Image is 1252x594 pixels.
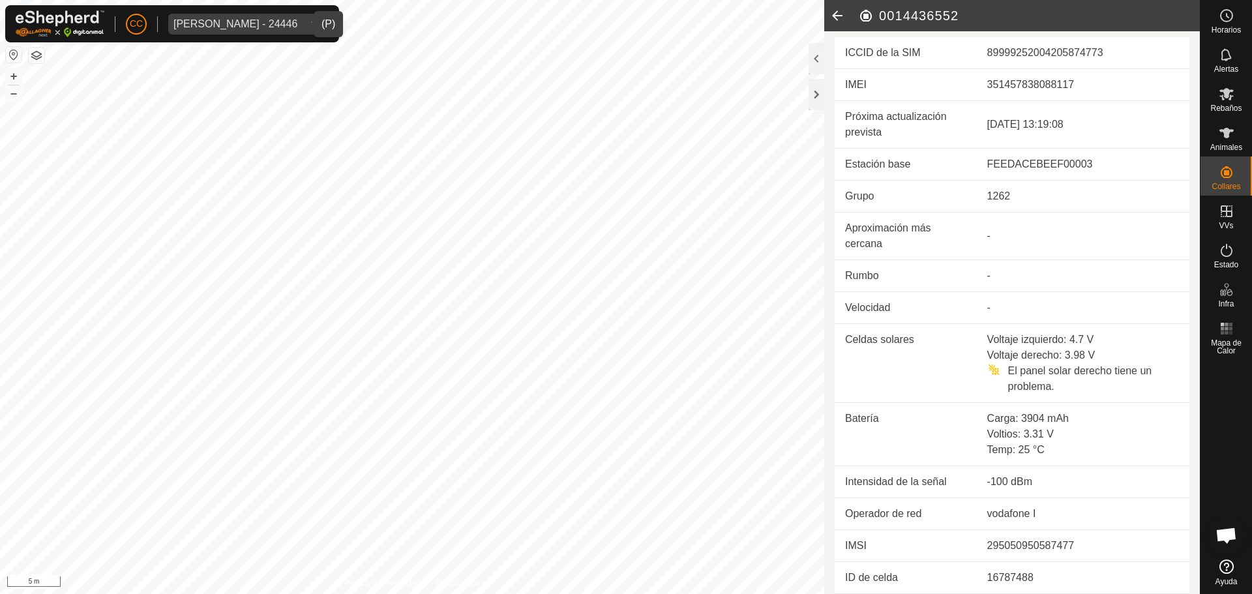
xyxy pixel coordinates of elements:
td: 16787488 [977,562,1189,594]
span: Animales [1210,143,1242,151]
h2: 0014436552 [858,8,1200,23]
td: Grupo [835,181,977,213]
td: 295050950587477 [977,530,1189,562]
td: Aproximación más cercana [835,213,977,260]
td: Velocidad [835,292,977,324]
td: - [977,213,1189,260]
img: Logo Gallagher [16,10,104,37]
span: Rebaños [1210,104,1242,112]
div: Carga: 3904 mAh [987,411,1179,426]
button: – [6,85,22,101]
span: Alertas [1214,65,1238,73]
div: Temp: 25 °C [987,442,1179,458]
span: Mapa de Calor [1204,339,1249,355]
div: Voltaje izquierdo: 4.7 V [987,332,1179,348]
a: Contáctenos [436,577,479,589]
td: 1262 [977,181,1189,213]
td: Batería [835,403,977,466]
div: [PERSON_NAME] - 24446 [173,19,297,29]
span: VVs [1219,222,1233,230]
span: CC [130,17,143,31]
td: Operador de red [835,498,977,530]
a: Política de Privacidad [345,577,420,589]
td: ICCID de la SIM [835,37,977,69]
button: Capas del Mapa [29,48,44,63]
button: + [6,68,22,84]
span: Infra [1218,300,1234,308]
td: FEEDACEBEEF00003 [977,149,1189,181]
div: Open chat [1207,516,1246,555]
button: Restablecer Mapa [6,47,22,63]
td: Estación base [835,149,977,181]
td: [DATE] 13:19:08 [977,101,1189,149]
span: Estado [1214,261,1238,269]
td: - [977,292,1189,324]
span: Ayuda [1215,578,1238,586]
td: vodafone I [977,498,1189,530]
span: Riccardo Primi - 24446 [168,14,303,35]
span: Collares [1212,183,1240,190]
td: 89999252004205874773 [977,37,1189,69]
td: ID de celda [835,562,977,594]
div: Voltaje derecho: 3.98 V [987,348,1179,363]
td: 351457838088117 [977,69,1189,101]
a: Ayuda [1200,554,1252,591]
div: El panel solar derecho tiene un problema. [987,363,1179,394]
td: - [977,260,1189,292]
td: Rumbo [835,260,977,292]
td: Intensidad de la señal [835,466,977,498]
div: dropdown trigger [303,14,329,35]
td: Próxima actualización prevista [835,101,977,149]
td: Celdas solares [835,324,977,403]
td: IMEI [835,69,977,101]
div: Voltios: 3.31 V [987,426,1179,442]
span: Horarios [1212,26,1241,34]
td: IMSI [835,530,977,562]
td: -100 dBm [977,466,1189,498]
